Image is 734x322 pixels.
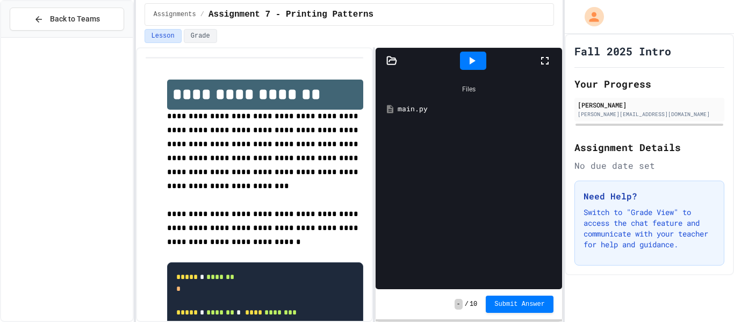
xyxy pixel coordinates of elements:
[578,110,721,118] div: [PERSON_NAME][EMAIL_ADDRESS][DOMAIN_NAME]
[689,279,723,311] iframe: chat widget
[584,207,715,250] p: Switch to "Grade View" to access the chat feature and communicate with your teacher for help and ...
[574,76,724,91] h2: Your Progress
[200,10,204,19] span: /
[398,104,556,115] div: main.py
[465,300,469,309] span: /
[50,13,100,25] span: Back to Teams
[145,29,182,43] button: Lesson
[154,10,196,19] span: Assignments
[208,8,373,21] span: Assignment 7 - Printing Patterns
[645,232,723,278] iframe: chat widget
[486,296,553,313] button: Submit Answer
[574,140,724,155] h2: Assignment Details
[10,8,124,31] button: Back to Teams
[470,300,477,309] span: 10
[573,4,607,29] div: My Account
[455,299,463,310] span: -
[494,300,545,309] span: Submit Answer
[574,44,671,59] h1: Fall 2025 Intro
[584,190,715,203] h3: Need Help?
[184,29,217,43] button: Grade
[381,79,557,99] div: Files
[578,100,721,110] div: [PERSON_NAME]
[574,159,724,172] div: No due date set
